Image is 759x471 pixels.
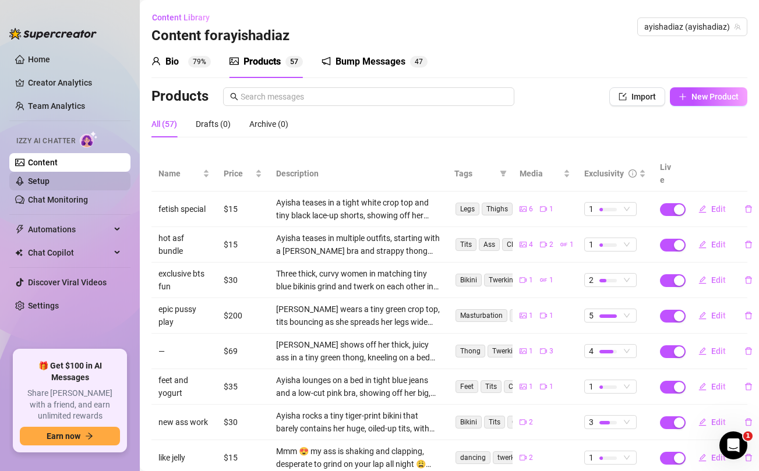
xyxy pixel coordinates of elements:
td: $15 [217,192,269,227]
span: import [619,93,627,101]
span: filter [497,165,509,182]
span: 1 [529,275,533,286]
span: video-camera [520,277,527,284]
span: Tags [454,167,495,180]
span: Masturbation [456,309,507,322]
th: Price [217,156,269,192]
div: Bio [165,55,179,69]
span: Share [PERSON_NAME] with a friend, and earn unlimited rewards [20,388,120,422]
img: AI Chatter [80,131,98,148]
td: hot asf bundle [151,227,217,263]
span: Thighs [482,203,513,215]
span: Edit [711,204,726,214]
span: edit [698,205,707,213]
span: edit [698,311,707,320]
span: delete [744,347,753,355]
span: delete [744,311,753,320]
span: 1 [549,275,553,286]
div: Ayisha teases in multiple outfits, starting with a [PERSON_NAME] bra and strappy thong showing of... [276,232,441,257]
div: Products [243,55,281,69]
a: Home [28,55,50,64]
span: notification [322,56,331,66]
span: Price [224,167,253,180]
span: Tits [456,238,476,251]
div: Exclusivity [584,167,624,180]
span: 7 [419,58,423,66]
span: 1 [589,451,594,464]
td: $35 [217,369,269,405]
div: Drafts (0) [196,118,231,130]
span: Twerking [488,345,525,357]
th: Description [269,156,448,192]
span: delete [744,240,753,249]
iframe: Intercom live chat [719,431,747,459]
a: Chat Monitoring [28,195,88,204]
td: $15 [217,227,269,263]
span: gif [560,241,567,248]
span: 2 [529,452,533,463]
span: edit [698,418,707,426]
td: epic pussy play [151,298,217,334]
span: Edit [711,453,726,462]
span: Bikini [456,274,482,286]
span: 4 [589,345,594,357]
span: 1 [589,203,594,215]
td: $30 [217,405,269,440]
span: Edit [711,275,726,285]
span: info-circle [629,169,637,178]
span: delete [744,205,753,213]
div: Bump Messages [336,55,405,69]
a: Settings [28,301,59,310]
span: edit [698,276,707,284]
span: search [230,93,238,101]
span: delete [744,383,753,391]
span: Media [520,167,562,180]
span: edit [698,383,707,391]
button: Edit [689,342,735,360]
span: 2 [589,274,594,286]
span: 1 [529,310,533,321]
span: video-camera [540,383,547,390]
span: Tits [481,380,502,393]
span: user [151,56,161,66]
span: Cleavage [504,380,542,393]
span: video-camera [520,454,527,461]
span: video-camera [540,348,547,355]
span: picture [520,383,527,390]
a: Discover Viral Videos [28,278,107,287]
span: 7 [294,58,298,66]
span: Edit [711,240,726,249]
span: team [734,23,741,30]
span: Edit [711,311,726,320]
span: filter [500,170,507,177]
h3: Products [151,87,209,106]
td: feet and yogurt [151,369,217,405]
div: Ayisha lounges on a bed in tight blue jeans and a low-cut pink bra, showing off her big, round ti... [276,374,441,399]
div: All (57) [151,118,177,130]
span: 5 [589,309,594,322]
button: Edit [689,271,735,289]
span: 1 [549,381,553,392]
button: Edit [689,413,735,431]
span: Chat Copilot [28,243,111,262]
span: dancing [456,451,490,464]
span: 2 [549,239,553,250]
span: twerking [493,451,529,464]
span: gif [540,277,547,284]
a: Setup [28,176,50,186]
img: Chat Copilot [15,249,23,257]
span: 6 [529,204,533,215]
button: Edit [689,306,735,325]
div: Archive (0) [249,118,288,130]
span: Bikini [456,416,482,428]
td: $69 [217,334,269,369]
span: Edit [711,382,726,391]
button: Edit [689,200,735,218]
span: picture [230,56,239,66]
button: Edit [689,448,735,467]
span: 1 [549,310,553,321]
span: 1 [529,346,533,357]
button: Edit [689,377,735,396]
th: Tags [447,156,513,192]
a: Creator Analytics [28,73,121,92]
